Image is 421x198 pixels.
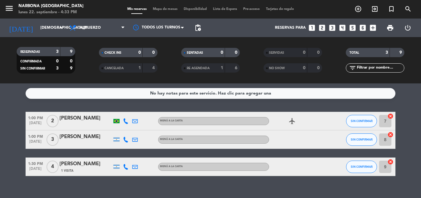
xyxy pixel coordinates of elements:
span: MENÚ A LA CARTA [160,165,183,168]
i: cancel [387,132,394,138]
span: 1 Visita [61,168,73,173]
i: cancel [387,159,394,165]
strong: 0 [221,50,223,55]
button: SIN CONFIRMAR [346,133,377,146]
button: SIN CONFIRMAR [346,115,377,127]
i: menu [5,4,14,13]
span: 1:00 PM [26,114,45,121]
strong: 1 [138,66,141,70]
span: Almuerzo [80,26,101,30]
button: menu [5,4,14,15]
span: SIN CONFIRMAR [351,138,373,141]
span: SIN CONFIRMAR [20,67,45,70]
i: airplanemode_active [288,117,296,125]
i: [DATE] [5,21,37,35]
span: Pre-acceso [240,7,263,11]
span: NO SHOW [269,67,285,70]
i: search [404,5,412,13]
span: SERVIDAS [269,51,284,54]
span: 2 [47,115,59,127]
strong: 9 [399,50,403,55]
span: CHECK INS [104,51,121,54]
strong: 0 [317,66,321,70]
strong: 9 [70,66,74,70]
span: Disponibilidad [181,7,210,11]
span: Tarjetas de regalo [263,7,297,11]
strong: 0 [303,66,305,70]
div: Narbona [GEOGRAPHIC_DATA] [18,3,84,9]
i: turned_in_not [388,5,395,13]
i: looks_one [308,24,316,32]
strong: 0 [235,50,239,55]
strong: 4 [152,66,156,70]
span: pending_actions [194,24,202,32]
span: [DATE] [26,121,45,128]
strong: 1 [221,66,223,70]
i: looks_two [318,24,326,32]
span: RESERVADAS [20,50,40,53]
span: Reservas para [275,26,306,30]
i: add_box [369,24,377,32]
i: exit_to_app [371,5,378,13]
span: Lista de Espera [210,7,240,11]
strong: 0 [152,50,156,55]
i: looks_5 [349,24,357,32]
div: [PERSON_NAME] [59,114,112,122]
strong: 0 [303,50,305,55]
i: filter_list [349,64,356,72]
span: 1:30 PM [26,160,45,167]
div: LOG OUT [399,19,416,37]
span: 3 [47,133,59,146]
span: print [386,24,394,32]
span: CONFIRMADA [20,60,42,63]
strong: 0 [138,50,141,55]
span: SENTADAS [187,51,203,54]
div: No hay notas para este servicio. Haz clic para agregar una [150,90,271,97]
strong: 0 [317,50,321,55]
span: [DATE] [26,167,45,174]
i: cancel [387,113,394,119]
i: add_circle_outline [354,5,362,13]
span: MENÚ A LA CARTA [160,138,183,141]
div: [PERSON_NAME] [59,160,112,168]
i: looks_3 [328,24,336,32]
span: MENÚ A LA CARTA [160,120,183,122]
i: looks_4 [338,24,346,32]
span: [DATE] [26,140,45,147]
span: 4 [47,161,59,173]
i: power_settings_new [404,24,411,32]
i: looks_6 [359,24,367,32]
div: [PERSON_NAME] [59,133,112,141]
strong: 3 [56,66,59,70]
strong: 3 [386,50,388,55]
span: SIN CONFIRMAR [351,119,373,123]
span: SIN CONFIRMAR [351,165,373,168]
i: arrow_drop_down [57,24,65,32]
span: TOTAL [349,51,359,54]
div: lunes 22. septiembre - 4:33 PM [18,9,84,15]
span: RE AGENDADA [187,67,210,70]
strong: 9 [70,49,74,54]
button: SIN CONFIRMAR [346,161,377,173]
strong: 3 [56,49,59,54]
span: CANCELADA [104,67,124,70]
strong: 6 [235,66,239,70]
span: Mapa de mesas [150,7,181,11]
strong: 0 [70,59,74,63]
strong: 0 [56,59,59,63]
span: Mis reservas [124,7,150,11]
span: 1:00 PM [26,133,45,140]
input: Filtrar por nombre... [356,65,404,71]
